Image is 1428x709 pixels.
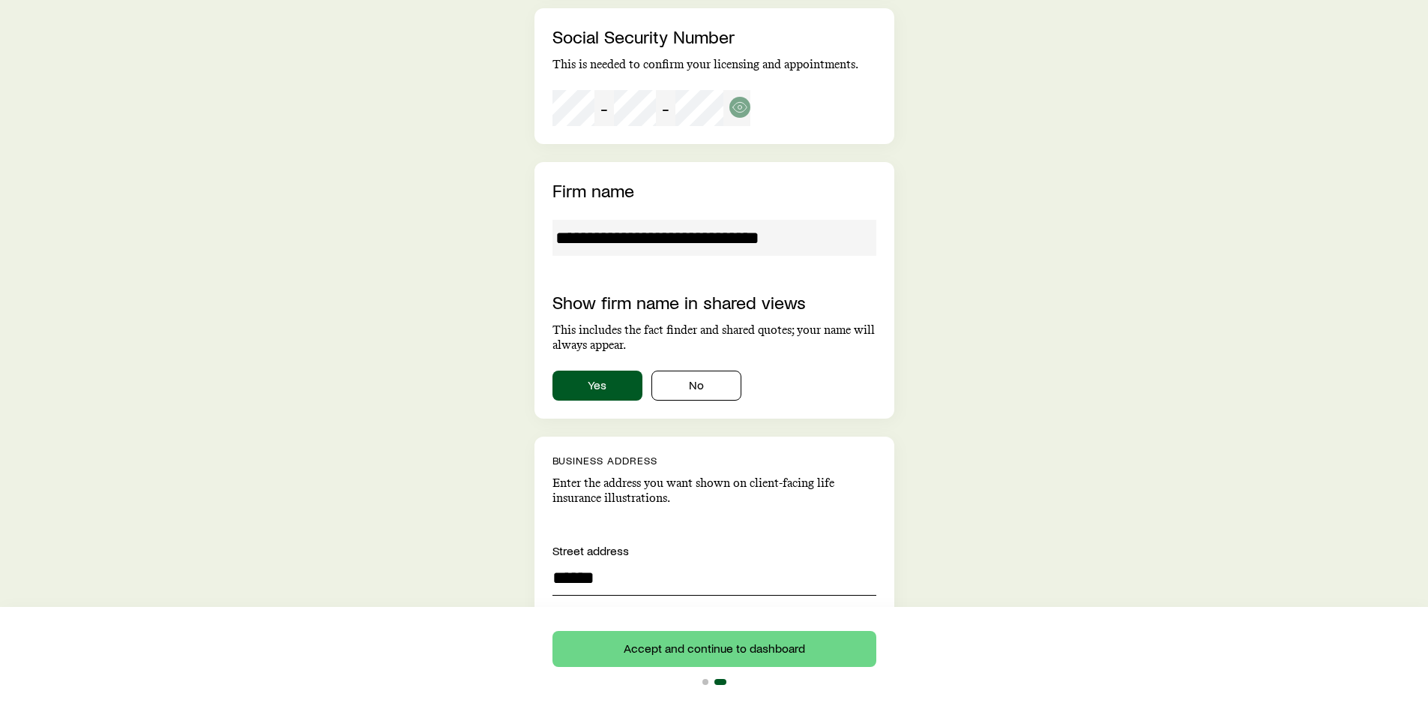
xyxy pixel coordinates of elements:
[651,371,741,401] button: No
[552,57,876,72] p: This is needed to confirm your licensing and appointments.
[552,542,876,560] div: Street address
[552,455,876,467] p: Business address
[552,371,642,401] button: Yes
[552,371,876,401] div: showAgencyNameInSharedViews
[552,291,806,313] label: Show firm name in shared views
[600,98,608,119] span: -
[552,323,876,353] p: This includes the fact finder and shared quotes; your name will always appear.
[552,26,735,47] label: Social Security Number
[552,631,876,667] button: Accept and continue to dashboard
[662,98,669,119] span: -
[552,476,876,506] p: Enter the address you want shown on client-facing life insurance illustrations.
[552,179,634,201] label: Firm name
